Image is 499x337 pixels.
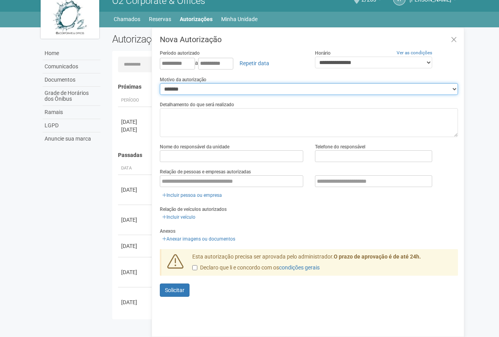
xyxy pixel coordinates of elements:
label: Declaro que li e concordo com os [192,264,320,272]
h4: Passadas [118,152,453,158]
label: Detalhamento do que será realizado [160,101,234,108]
a: LGPD [43,119,100,132]
a: Chamados [114,14,140,25]
th: Período [118,94,153,107]
a: Autorizações [180,14,213,25]
label: Telefone do responsável [315,143,365,150]
a: Minha Unidade [221,14,258,25]
a: Grade de Horários dos Ônibus [43,87,100,106]
a: Home [43,47,100,60]
a: Ramais [43,106,100,119]
a: Comunicados [43,60,100,73]
a: condições gerais [279,264,320,271]
div: [DATE] [121,186,150,194]
div: Esta autorização precisa ser aprovada pelo administrador. [186,253,458,276]
div: a [160,57,303,70]
a: Ver as condições [397,50,432,55]
th: Data [118,162,153,175]
a: Incluir veículo [160,213,198,221]
a: Incluir pessoa ou empresa [160,191,224,200]
a: Anuncie sua marca [43,132,100,145]
label: Motivo da autorização [160,76,206,83]
h3: Nova Autorização [160,36,458,43]
a: Anexar imagens ou documentos [160,235,238,243]
label: Período autorizado [160,50,200,57]
label: Anexos [160,228,175,235]
h2: Autorizações [112,33,279,45]
h4: Próximas [118,84,453,90]
label: Relação de veículos autorizados [160,206,227,213]
div: [DATE] [121,242,150,250]
span: Solicitar [165,287,184,293]
label: Nome do responsável da unidade [160,143,229,150]
div: [DATE] [121,268,150,276]
label: Horário [315,50,331,57]
div: [DATE] [121,216,150,224]
input: Declaro que li e concordo com oscondições gerais [192,265,197,270]
a: Documentos [43,73,100,87]
div: [DATE] [121,298,150,306]
button: Solicitar [160,284,190,297]
div: [DATE] [121,126,150,134]
label: Relação de pessoas e empresas autorizadas [160,168,251,175]
a: Reservas [149,14,171,25]
strong: O prazo de aprovação é de até 24h. [334,253,421,260]
a: Repetir data [234,57,274,70]
div: [DATE] [121,118,150,126]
